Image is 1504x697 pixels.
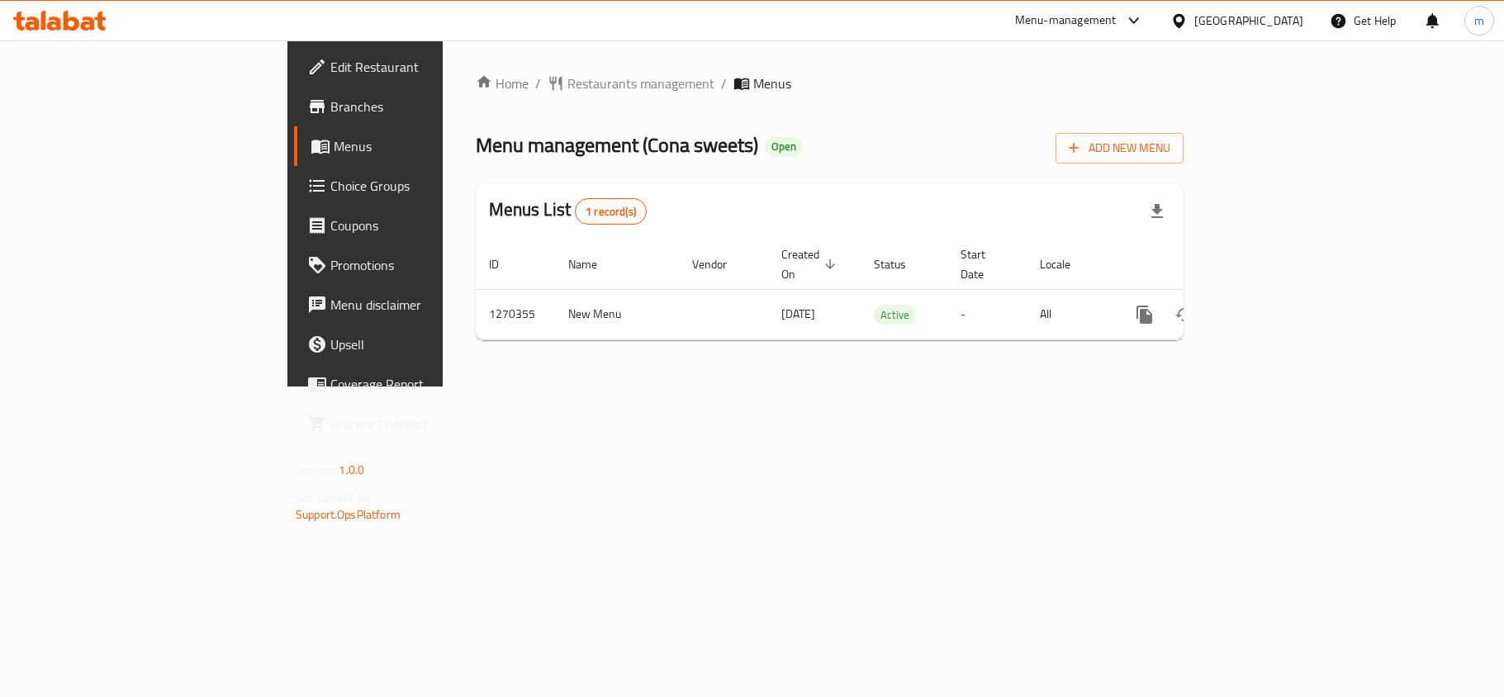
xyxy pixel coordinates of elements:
[1015,11,1117,31] div: Menu-management
[874,306,916,325] span: Active
[476,73,1184,93] nav: breadcrumb
[330,176,525,196] span: Choice Groups
[1112,239,1297,290] th: Actions
[489,254,520,274] span: ID
[1194,12,1303,30] div: [GEOGRAPHIC_DATA]
[330,57,525,77] span: Edit Restaurant
[548,73,714,93] a: Restaurants management
[1125,295,1165,334] button: more
[339,459,364,481] span: 1.0.0
[1027,289,1112,339] td: All
[330,414,525,434] span: Grocery Checklist
[1165,295,1204,334] button: Change Status
[294,404,538,443] a: Grocery Checklist
[781,244,841,284] span: Created On
[721,73,727,93] li: /
[294,126,538,166] a: Menus
[294,206,538,245] a: Coupons
[476,126,758,164] span: Menu management ( Cona sweets )
[1069,138,1170,159] span: Add New Menu
[568,254,619,274] span: Name
[294,87,538,126] a: Branches
[330,216,525,235] span: Coupons
[294,285,538,325] a: Menu disclaimer
[294,245,538,285] a: Promotions
[330,97,525,116] span: Branches
[294,166,538,206] a: Choice Groups
[961,244,1007,284] span: Start Date
[555,289,679,339] td: New Menu
[296,504,401,525] a: Support.OpsPlatform
[1040,254,1092,274] span: Locale
[765,137,803,157] div: Open
[874,305,916,325] div: Active
[781,303,815,325] span: [DATE]
[489,197,647,225] h2: Menus List
[567,73,714,93] span: Restaurants management
[330,255,525,275] span: Promotions
[753,73,791,93] span: Menus
[294,364,538,404] a: Coverage Report
[1056,133,1184,164] button: Add New Menu
[330,334,525,354] span: Upsell
[296,459,336,481] span: Version:
[334,136,525,156] span: Menus
[294,325,538,364] a: Upsell
[576,204,646,220] span: 1 record(s)
[947,289,1027,339] td: -
[330,295,525,315] span: Menu disclaimer
[294,47,538,87] a: Edit Restaurant
[330,374,525,394] span: Coverage Report
[765,140,803,154] span: Open
[874,254,928,274] span: Status
[1474,12,1484,30] span: m
[476,239,1297,340] table: enhanced table
[1137,192,1177,231] div: Export file
[296,487,372,509] span: Get support on:
[692,254,748,274] span: Vendor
